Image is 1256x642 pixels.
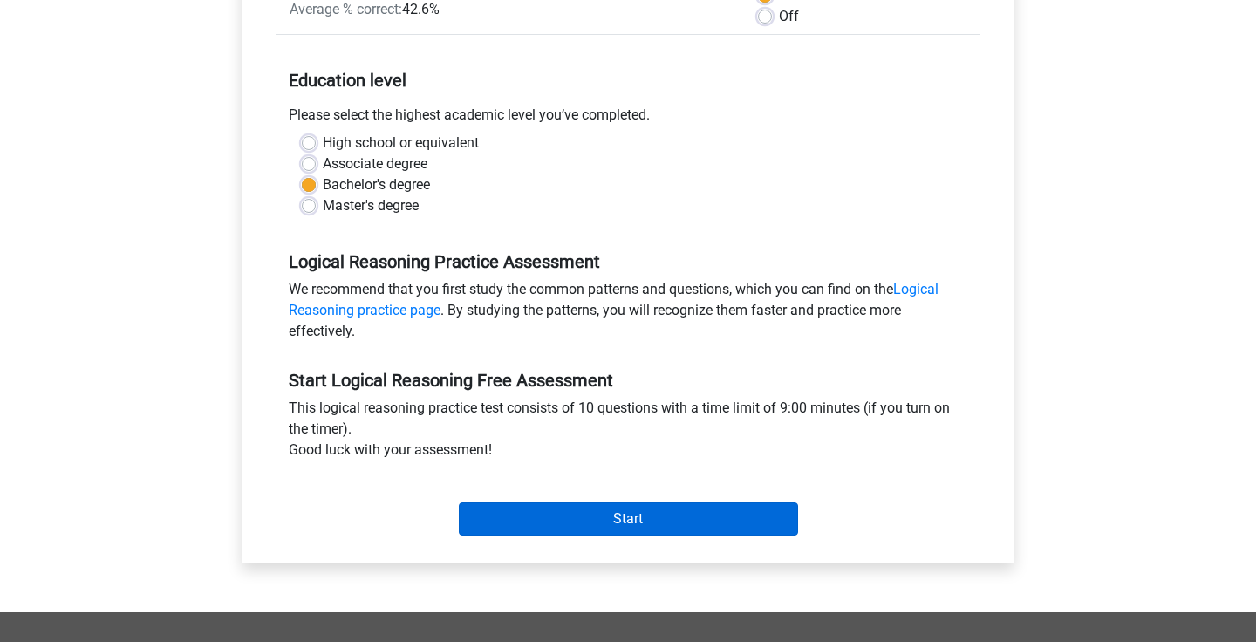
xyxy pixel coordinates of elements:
label: High school or equivalent [323,133,479,154]
label: Bachelor's degree [323,174,430,195]
div: Please select the highest academic level you’ve completed. [276,105,980,133]
h5: Logical Reasoning Practice Assessment [289,251,967,272]
span: Average % correct: [290,1,402,17]
div: We recommend that you first study the common patterns and questions, which you can find on the . ... [276,279,980,349]
label: Master's degree [323,195,419,216]
div: This logical reasoning practice test consists of 10 questions with a time limit of 9:00 minutes (... [276,398,980,468]
h5: Start Logical Reasoning Free Assessment [289,370,967,391]
label: Off [779,6,799,27]
h5: Education level [289,63,967,98]
label: Associate degree [323,154,427,174]
input: Start [459,502,798,536]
